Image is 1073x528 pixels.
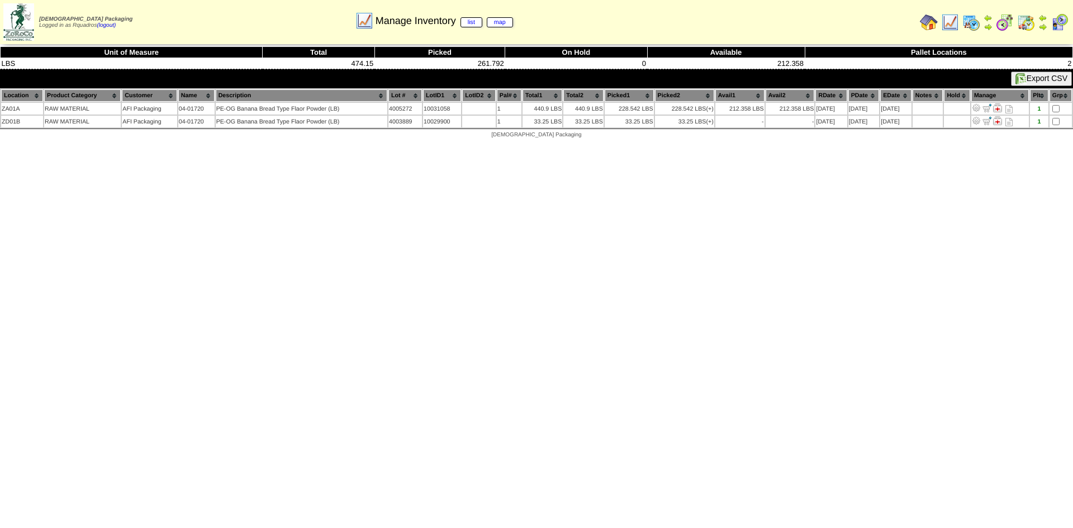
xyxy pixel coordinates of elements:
td: 261.792 [374,58,505,69]
td: RAW MATERIAL [44,116,121,127]
span: Manage Inventory [376,15,513,27]
td: 33.25 LBS [523,116,562,127]
td: 1 [497,116,521,127]
th: LotID1 [423,89,461,102]
th: Location [1,89,43,102]
th: Customer [122,89,177,102]
td: LBS [1,58,263,69]
td: 0 [505,58,647,69]
i: Note [1005,118,1013,126]
td: 4005272 [388,103,422,115]
a: (logout) [97,22,116,28]
td: - [766,116,815,127]
td: 33.25 LBS [655,116,714,127]
td: RAW MATERIAL [44,103,121,115]
td: 212.358 LBS [766,103,815,115]
th: Unit of Measure [1,47,263,58]
td: PE-OG Banana Bread Type Flaor Powder (LB) [216,116,387,127]
th: Picked2 [655,89,714,102]
img: zoroco-logo-small.webp [3,3,34,41]
span: [DEMOGRAPHIC_DATA] Packaging [491,132,581,138]
span: [DEMOGRAPHIC_DATA] Packaging [39,16,132,22]
th: Manage [971,89,1029,102]
th: Avail1 [715,89,765,102]
th: RDate [815,89,847,102]
td: 4003889 [388,116,422,127]
img: calendarprod.gif [962,13,980,31]
td: 440.9 LBS [523,103,562,115]
td: [DATE] [815,116,847,127]
div: 1 [1031,106,1048,112]
th: Description [216,89,387,102]
td: 474.15 [263,58,374,69]
td: AFI Packaging [122,103,177,115]
th: Total2 [563,89,603,102]
th: Lot # [388,89,422,102]
img: Move [982,116,991,125]
td: [DATE] [848,103,880,115]
td: 04-01720 [178,116,215,127]
img: Move [982,103,991,112]
td: AFI Packaging [122,116,177,127]
th: Product Category [44,89,121,102]
th: Available [647,47,805,58]
th: Avail2 [766,89,815,102]
img: Manage Hold [993,103,1002,112]
td: 228.542 LBS [655,103,714,115]
th: Picked1 [605,89,654,102]
div: (+) [706,118,713,125]
td: 212.358 [647,58,805,69]
td: 33.25 LBS [563,116,603,127]
th: Pal# [497,89,521,102]
img: calendarinout.gif [1017,13,1035,31]
a: map [487,17,513,27]
td: 2 [805,58,1072,69]
td: 440.9 LBS [563,103,603,115]
button: Export CSV [1011,72,1072,86]
td: PE-OG Banana Bread Type Flaor Powder (LB) [216,103,387,115]
td: [DATE] [815,103,847,115]
th: Picked [374,47,505,58]
td: 10029900 [423,116,461,127]
th: Name [178,89,215,102]
th: PDate [848,89,880,102]
div: 1 [1031,118,1048,125]
th: On Hold [505,47,647,58]
img: arrowright.gif [1038,22,1047,31]
td: [DATE] [848,116,880,127]
img: Adjust [972,103,981,112]
th: Notes [913,89,943,102]
td: 10031058 [423,103,461,115]
img: Manage Hold [993,116,1002,125]
td: [DATE] [880,116,911,127]
span: Logged in as Rquadros [39,16,132,28]
td: [DATE] [880,103,911,115]
th: Grp [1050,89,1072,102]
td: 1 [497,103,521,115]
img: line_graph.gif [941,13,959,31]
td: ZA01A [1,103,43,115]
th: Total [263,47,374,58]
td: 33.25 LBS [605,116,654,127]
th: LotID2 [462,89,496,102]
img: calendarblend.gif [996,13,1014,31]
td: ZD01B [1,116,43,127]
div: (+) [706,106,713,112]
img: arrowleft.gif [1038,13,1047,22]
th: Total1 [523,89,562,102]
td: 04-01720 [178,103,215,115]
th: Plt [1030,89,1048,102]
th: EDate [880,89,911,102]
td: - [715,116,765,127]
a: list [460,17,482,27]
img: Adjust [972,116,981,125]
img: home.gif [920,13,938,31]
i: Note [1005,105,1013,113]
img: arrowright.gif [984,22,993,31]
th: Hold [944,89,970,102]
img: calendarcustomer.gif [1051,13,1069,31]
td: 212.358 LBS [715,103,765,115]
img: excel.gif [1015,73,1027,84]
img: arrowleft.gif [984,13,993,22]
img: line_graph.gif [355,12,373,30]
